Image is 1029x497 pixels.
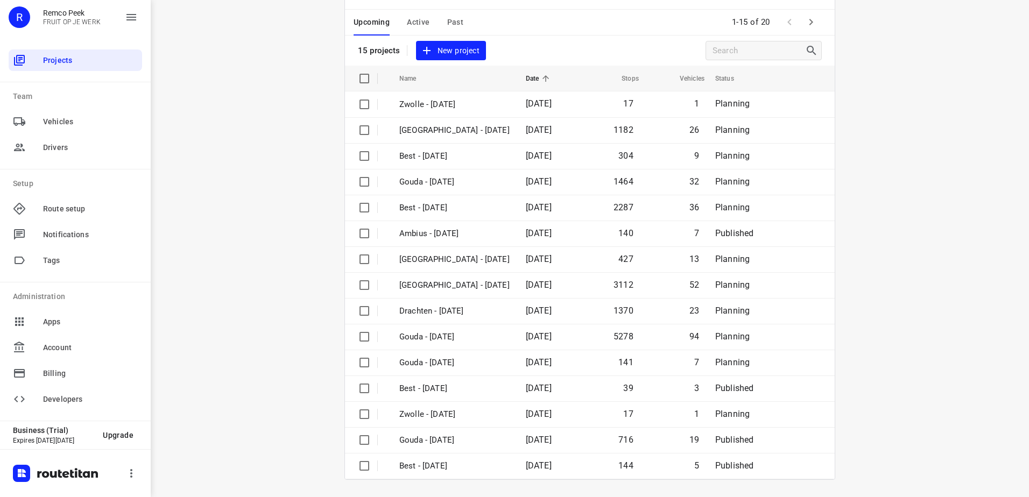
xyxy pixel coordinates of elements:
span: 304 [618,151,633,161]
span: 36 [689,202,699,212]
span: 1 [694,98,699,109]
span: [DATE] [526,98,552,109]
span: 141 [618,357,633,367]
div: R [9,6,30,28]
span: 5278 [614,331,633,342]
span: 427 [618,254,633,264]
span: Planning [715,125,750,135]
span: [DATE] [526,435,552,445]
span: Upgrade [103,431,133,439]
p: Setup [13,178,142,189]
span: 17 [623,98,633,109]
button: Upgrade [94,425,142,445]
span: 3 [694,383,699,393]
p: Expires [DATE][DATE] [13,437,94,444]
span: [DATE] [526,306,552,316]
p: Gouda - Thursday [399,434,510,446]
span: [DATE] [526,202,552,212]
span: Stops [608,72,639,85]
span: 140 [618,228,633,238]
div: Notifications [9,224,142,245]
span: Planning [715,409,750,419]
div: Search [805,44,821,57]
div: Projects [9,49,142,71]
span: 26 [689,125,699,135]
span: 3112 [614,280,633,290]
span: Notifications [43,229,138,240]
span: [DATE] [526,228,552,238]
p: Team [13,91,142,102]
span: 1-15 of 20 [728,11,774,34]
p: Best - Tuesday [399,150,510,162]
p: Business (Trial) [13,426,94,435]
span: 1 [694,409,699,419]
span: Developers [43,394,138,405]
span: 1370 [614,306,633,316]
span: [DATE] [526,280,552,290]
span: Status [715,72,748,85]
span: Planning [715,176,750,187]
span: 32 [689,176,699,187]
p: Gouda - Tuesday [399,176,510,188]
span: [DATE] [526,331,552,342]
input: Search projects [713,42,805,59]
span: Planning [715,306,750,316]
span: Planning [715,357,750,367]
span: Planning [715,254,750,264]
span: 19 [689,435,699,445]
span: Upcoming [354,16,390,29]
span: New project [422,44,480,58]
span: Published [715,228,754,238]
span: Next Page [800,11,822,33]
span: 716 [618,435,633,445]
p: Gouda - Friday [399,357,510,369]
span: 94 [689,331,699,342]
span: Active [407,16,429,29]
span: Date [526,72,553,85]
span: Published [715,460,754,471]
p: Administration [13,291,142,302]
p: Zwolle - Monday [399,279,510,292]
p: Antwerpen - Monday [399,253,510,266]
span: Planning [715,280,750,290]
p: Ambius - Monday [399,228,510,240]
p: Remco Peek [43,9,101,17]
span: Published [715,383,754,393]
div: Apps [9,311,142,332]
span: [DATE] [526,176,552,187]
span: 39 [623,383,633,393]
span: Planning [715,98,750,109]
span: Past [447,16,464,29]
span: Name [399,72,431,85]
div: Tags [9,250,142,271]
span: Vehicles [666,72,704,85]
p: Gouda - Monday [399,331,510,343]
span: 7 [694,228,699,238]
span: Tags [43,255,138,266]
span: 7 [694,357,699,367]
span: 17 [623,409,633,419]
span: 9 [694,151,699,161]
div: Account [9,337,142,358]
span: Apps [43,316,138,328]
span: [DATE] [526,383,552,393]
span: Route setup [43,203,138,215]
p: Best - Friday [399,382,510,395]
span: [DATE] [526,125,552,135]
div: Route setup [9,198,142,219]
span: Previous Page [779,11,800,33]
p: Best - Monday [399,202,510,214]
span: [DATE] [526,460,552,471]
button: New project [416,41,486,61]
span: Planning [715,202,750,212]
span: [DATE] [526,151,552,161]
span: 13 [689,254,699,264]
span: 1182 [614,125,633,135]
div: Billing [9,363,142,384]
span: [DATE] [526,357,552,367]
span: 2287 [614,202,633,212]
span: Planning [715,331,750,342]
span: Vehicles [43,116,138,127]
p: Best - Thursday [399,460,510,472]
span: 23 [689,306,699,316]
